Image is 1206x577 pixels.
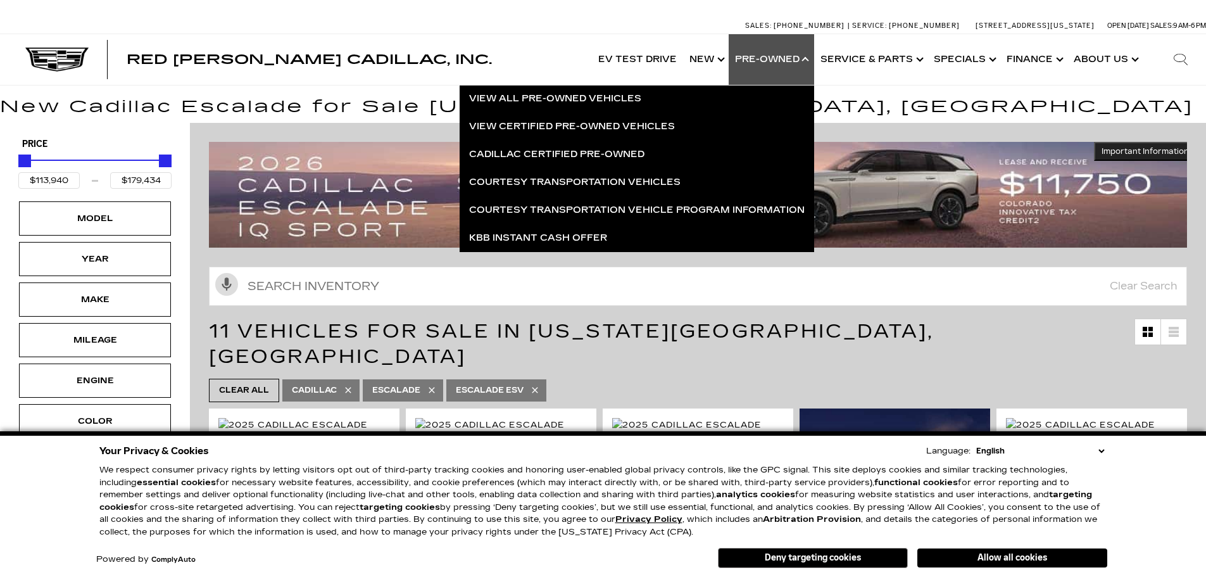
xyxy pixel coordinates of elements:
[19,364,171,398] div: EngineEngine
[18,172,80,189] input: Minimum
[19,404,171,438] div: ColorColor
[63,293,127,307] div: Make
[372,383,420,398] span: Escalade
[151,556,196,564] a: ComplyAuto
[874,478,958,488] strong: functional cookies
[460,141,814,168] a: Cadillac Certified Pre-Owned
[209,267,1187,306] input: Search Inventory
[215,273,238,296] svg: Click to toggle on voice search
[814,34,927,85] a: Service & Parts
[1094,142,1197,161] button: Important Information
[209,320,934,368] span: 11 Vehicles for Sale in [US_STATE][GEOGRAPHIC_DATA], [GEOGRAPHIC_DATA]
[1173,22,1206,30] span: 9 AM-6 PM
[848,22,963,29] a: Service: [PHONE_NUMBER]
[63,212,127,225] div: Model
[19,201,171,236] div: ModelModel
[716,490,795,500] strong: analytics cookies
[96,555,196,564] div: Powered by
[745,22,848,29] a: Sales: [PHONE_NUMBER]
[612,418,784,446] img: 2025 Cadillac Escalade Sport
[110,172,172,189] input: Maximum
[63,414,127,428] div: Color
[219,383,269,398] span: Clear All
[127,52,492,67] span: Red [PERSON_NAME] Cadillac, Inc.
[774,22,845,30] span: [PHONE_NUMBER]
[1000,34,1067,85] a: Finance
[718,548,908,568] button: Deny targeting cookies
[22,139,168,150] h5: Price
[745,22,772,30] span: Sales:
[19,242,171,276] div: YearYear
[292,383,337,398] span: Cadillac
[1150,22,1173,30] span: Sales:
[63,333,127,347] div: Mileage
[218,418,390,446] img: 2025 Cadillac Escalade Sport
[889,22,960,30] span: [PHONE_NUMBER]
[683,34,729,85] a: New
[209,142,1197,248] img: 2509-September-FOM-Escalade-IQ-Lease9
[460,224,814,252] a: KBB Instant Cash Offer
[1107,22,1149,30] span: Open [DATE]
[19,282,171,317] div: MakeMake
[976,22,1095,30] a: [STREET_ADDRESS][US_STATE]
[460,196,814,224] a: Courtesy Transportation Vehicle Program Information
[1102,146,1189,156] span: Important Information
[99,490,1092,512] strong: targeting cookies
[460,85,814,113] a: View All Pre-Owned Vehicles
[615,514,682,524] a: Privacy Policy
[729,34,814,85] a: Pre-Owned
[127,53,492,66] a: Red [PERSON_NAME] Cadillac, Inc.
[18,150,172,189] div: Price
[926,447,970,455] div: Language:
[63,374,127,388] div: Engine
[19,323,171,357] div: MileageMileage
[360,502,440,512] strong: targeting cookies
[973,445,1107,457] select: Language Select
[763,514,861,524] strong: Arbitration Provision
[1067,34,1143,85] a: About Us
[927,34,1000,85] a: Specials
[99,464,1107,538] p: We respect consumer privacy rights by letting visitors opt out of third-party tracking cookies an...
[99,442,209,460] span: Your Privacy & Cookies
[63,252,127,266] div: Year
[460,168,814,196] a: Courtesy Transportation Vehicles
[1006,418,1178,446] img: 2025 Cadillac Escalade ESV Premium Luxury
[456,383,524,398] span: Escalade ESV
[917,548,1107,567] button: Allow all cookies
[137,478,216,488] strong: essential cookies
[852,22,887,30] span: Service:
[18,155,31,167] div: Minimum Price
[25,48,89,72] img: Cadillac Dark Logo with Cadillac White Text
[460,113,814,141] a: View Certified Pre-Owned Vehicles
[159,155,172,167] div: Maximum Price
[415,418,587,446] img: 2025 Cadillac Escalade Premium Luxury
[592,34,683,85] a: EV Test Drive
